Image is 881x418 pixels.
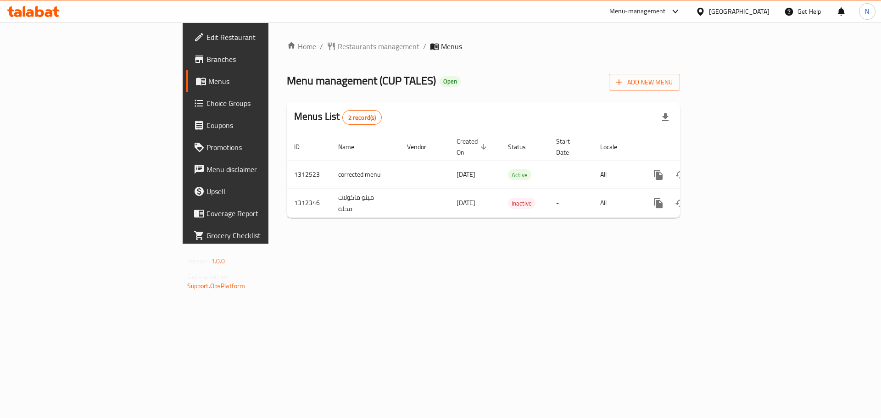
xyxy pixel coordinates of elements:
[441,41,462,52] span: Menus
[287,41,680,52] nav: breadcrumb
[457,136,490,158] span: Created On
[616,77,673,88] span: Add New Menu
[549,189,593,217] td: -
[186,224,330,246] a: Grocery Checklist
[287,133,743,218] table: enhanced table
[407,141,438,152] span: Vendor
[508,169,531,180] div: Active
[331,189,400,217] td: مينو ماكولات محلة
[338,141,366,152] span: Name
[206,164,323,175] span: Menu disclaimer
[593,189,640,217] td: All
[206,208,323,219] span: Coverage Report
[440,76,461,87] div: Open
[654,106,676,128] div: Export file
[647,164,669,186] button: more
[206,186,323,197] span: Upsell
[669,192,691,214] button: Change Status
[187,255,210,267] span: Version:
[206,230,323,241] span: Grocery Checklist
[211,255,225,267] span: 1.0.0
[609,6,666,17] div: Menu-management
[508,198,535,209] span: Inactive
[327,41,419,52] a: Restaurants management
[457,197,475,209] span: [DATE]
[331,161,400,189] td: corrected menu
[549,161,593,189] td: -
[206,98,323,109] span: Choice Groups
[186,158,330,180] a: Menu disclaimer
[457,168,475,180] span: [DATE]
[709,6,769,17] div: [GEOGRAPHIC_DATA]
[865,6,869,17] span: N
[187,280,245,292] a: Support.OpsPlatform
[640,133,743,161] th: Actions
[206,142,323,153] span: Promotions
[440,78,461,85] span: Open
[508,170,531,180] span: Active
[342,110,382,125] div: Total records count
[186,92,330,114] a: Choice Groups
[186,114,330,136] a: Coupons
[338,41,419,52] span: Restaurants management
[208,76,323,87] span: Menus
[600,141,629,152] span: Locale
[186,70,330,92] a: Menus
[647,192,669,214] button: more
[186,202,330,224] a: Coverage Report
[294,141,312,152] span: ID
[343,113,382,122] span: 2 record(s)
[206,54,323,65] span: Branches
[669,164,691,186] button: Change Status
[206,32,323,43] span: Edit Restaurant
[287,70,436,91] span: Menu management ( CUP TALES )
[609,74,680,91] button: Add New Menu
[186,136,330,158] a: Promotions
[186,48,330,70] a: Branches
[187,271,229,283] span: Get support on:
[206,120,323,131] span: Coupons
[508,141,538,152] span: Status
[294,110,382,125] h2: Menus List
[423,41,426,52] li: /
[186,26,330,48] a: Edit Restaurant
[186,180,330,202] a: Upsell
[593,161,640,189] td: All
[556,136,582,158] span: Start Date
